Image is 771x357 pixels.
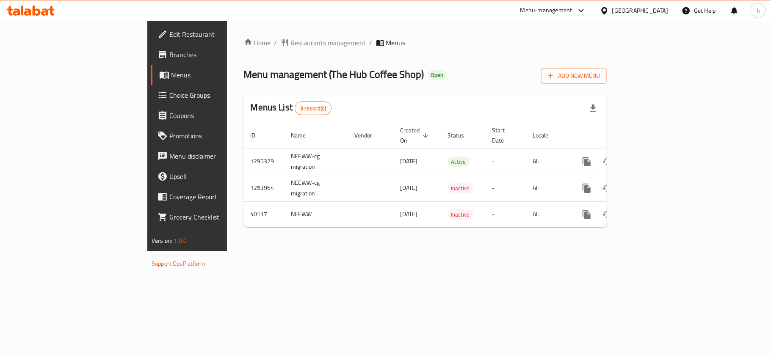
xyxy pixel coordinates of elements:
[291,130,317,140] span: Name
[152,235,172,246] span: Version:
[151,105,276,126] a: Coupons
[174,235,187,246] span: 1.0.0
[526,201,570,227] td: All
[152,258,205,269] a: Support.OpsPlatform
[151,187,276,207] a: Coverage Report
[281,38,366,48] a: Restaurants management
[533,130,560,140] span: Locale
[486,201,526,227] td: -
[295,102,332,115] div: Total records count
[285,175,348,201] td: NEEWW-cg migration
[520,5,572,16] div: Menu-management
[151,146,276,166] a: Menu disclaimer
[169,171,269,181] span: Upsell
[151,24,276,44] a: Edit Restaurant
[251,101,332,115] h2: Menus List
[577,178,597,198] button: more
[169,110,269,121] span: Coupons
[285,201,348,227] td: NEEWW
[401,125,431,146] span: Created On
[448,210,473,220] span: Inactive
[583,98,603,118] div: Export file
[151,85,276,105] a: Choice Groups
[169,192,269,202] span: Coverage Report
[428,70,447,80] div: Open
[152,250,191,261] span: Get support on:
[526,175,570,201] td: All
[295,104,331,113] span: 3 record(s)
[577,204,597,225] button: more
[244,123,665,228] table: enhanced table
[169,131,269,141] span: Promotions
[151,44,276,65] a: Branches
[448,157,470,167] span: Active
[169,49,269,60] span: Branches
[486,175,526,201] td: -
[401,209,418,220] span: [DATE]
[526,148,570,175] td: All
[486,148,526,175] td: -
[285,148,348,175] td: NEEWW-cg migration
[169,212,269,222] span: Grocery Checklist
[448,183,473,193] div: Inactive
[757,6,760,15] span: h
[151,207,276,227] a: Grocery Checklist
[428,71,447,79] span: Open
[151,65,276,85] a: Menus
[597,151,617,172] button: Change Status
[612,6,668,15] div: [GEOGRAPHIC_DATA]
[169,29,269,39] span: Edit Restaurant
[355,130,384,140] span: Vendor
[244,65,424,84] span: Menu management ( The Hub Coffee Shop )
[570,123,665,148] th: Actions
[251,130,267,140] span: ID
[541,68,607,84] button: Add New Menu
[291,38,366,48] span: Restaurants management
[401,182,418,193] span: [DATE]
[169,151,269,161] span: Menu disclaimer
[401,156,418,167] span: [DATE]
[597,204,617,225] button: Change Status
[577,151,597,172] button: more
[244,38,607,48] nav: breadcrumb
[151,166,276,187] a: Upsell
[169,90,269,100] span: Choice Groups
[548,71,600,81] span: Add New Menu
[492,125,516,146] span: Start Date
[448,130,475,140] span: Status
[151,126,276,146] a: Promotions
[370,38,373,48] li: /
[597,178,617,198] button: Change Status
[171,70,269,80] span: Menus
[448,184,473,193] span: Inactive
[386,38,406,48] span: Menus
[448,209,473,220] div: Inactive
